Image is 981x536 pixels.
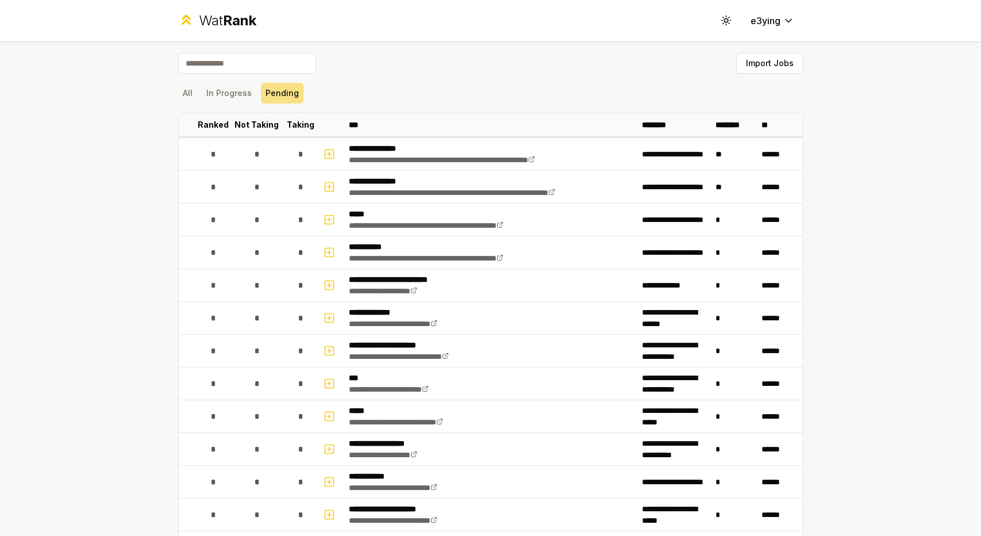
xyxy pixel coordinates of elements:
[198,119,229,131] p: Ranked
[751,14,780,28] span: e3ying
[736,53,803,74] button: Import Jobs
[178,83,197,104] button: All
[741,10,803,31] button: e3ying
[223,12,256,29] span: Rank
[178,12,257,30] a: WatRank
[234,119,279,131] p: Not Taking
[261,83,303,104] button: Pending
[202,83,256,104] button: In Progress
[199,12,256,30] div: Wat
[287,119,314,131] p: Taking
